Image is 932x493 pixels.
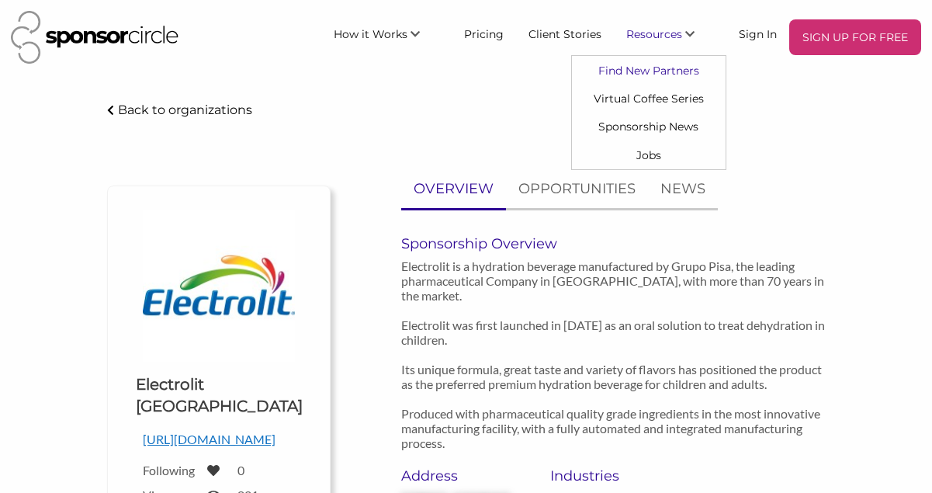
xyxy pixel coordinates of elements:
[572,85,726,113] a: Virtual Coffee Series
[136,373,303,417] h1: Electrolit [GEOGRAPHIC_DATA]
[118,102,252,117] p: Back to organizations
[143,210,295,362] img: Electrolit Canada Logo
[572,56,726,84] a: Find New Partners
[401,467,527,484] h6: Address
[550,467,676,484] h6: Industries
[334,27,407,41] span: How it Works
[626,27,682,41] span: Resources
[143,429,295,450] p: [URL][DOMAIN_NAME]
[401,235,825,252] h6: Sponsorship Overview
[726,19,789,47] a: Sign In
[452,19,516,47] a: Pricing
[572,113,726,141] a: Sponsorship News
[516,19,614,47] a: Client Stories
[11,11,178,64] img: Sponsor Circle Logo
[660,178,705,200] p: NEWS
[572,141,726,169] a: Jobs
[614,19,726,55] li: Resources
[143,463,197,477] label: Following
[518,178,636,200] p: OPPORTUNITIES
[795,26,915,49] p: SIGN UP FOR FREE
[401,259,825,450] p: Electrolit is a hydration beverage manufactured by Grupo Pisa, the leading pharmaceutical Company...
[237,463,244,477] label: 0
[321,19,452,55] li: How it Works
[414,178,494,200] p: OVERVIEW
